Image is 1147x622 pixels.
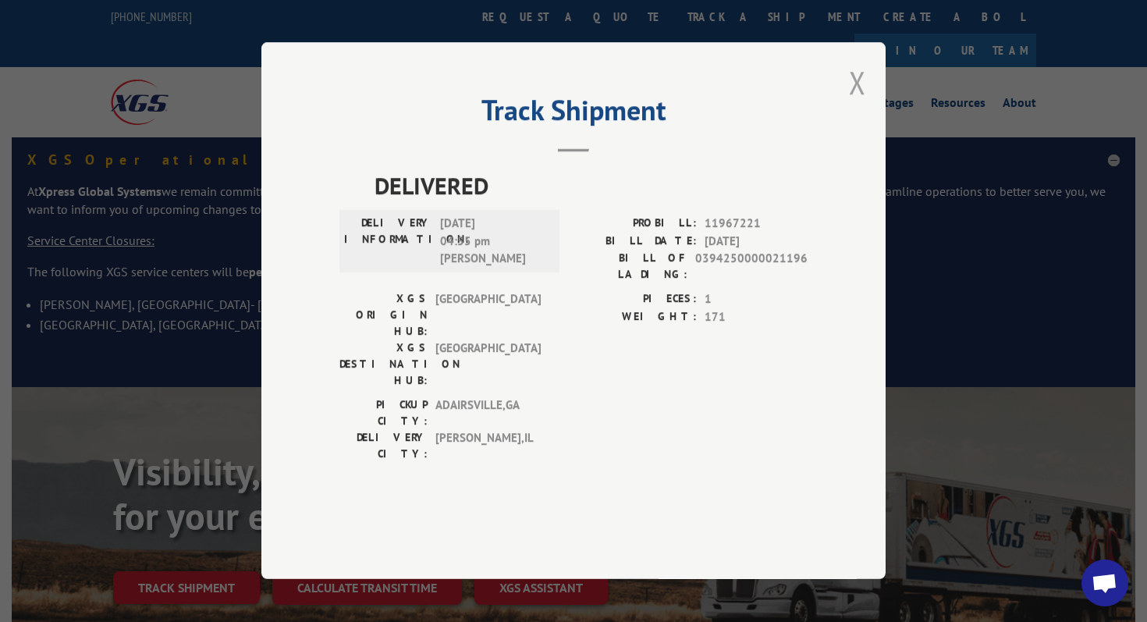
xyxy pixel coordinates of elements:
label: PICKUP CITY: [339,397,428,430]
span: 0394250000021196 [695,251,808,283]
h2: Track Shipment [339,99,808,129]
span: [DATE] [705,233,808,251]
span: ADAIRSVILLE , GA [435,397,541,430]
span: [DATE] 04:55 pm [PERSON_NAME] [440,215,545,268]
label: PIECES: [573,291,697,309]
button: Close modal [849,62,866,103]
span: DELIVERED [375,169,808,204]
label: XGS DESTINATION HUB: [339,340,428,389]
a: Open chat [1081,560,1128,606]
label: DELIVERY CITY: [339,430,428,463]
span: [GEOGRAPHIC_DATA] [435,340,541,389]
label: WEIGHT: [573,308,697,326]
label: DELIVERY INFORMATION: [344,215,432,268]
span: 171 [705,308,808,326]
label: PROBILL: [573,215,697,233]
label: XGS ORIGIN HUB: [339,291,428,340]
span: [GEOGRAPHIC_DATA] [435,291,541,340]
span: 1 [705,291,808,309]
span: 11967221 [705,215,808,233]
span: [PERSON_NAME] , IL [435,430,541,463]
label: BILL OF LADING: [573,251,687,283]
label: BILL DATE: [573,233,697,251]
